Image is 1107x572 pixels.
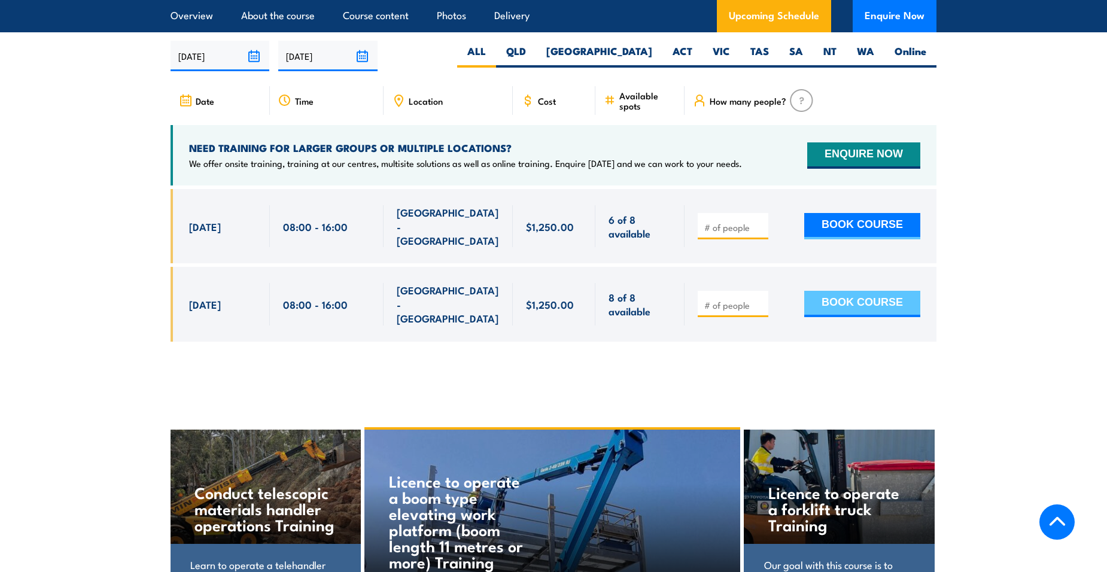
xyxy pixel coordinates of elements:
[619,90,676,111] span: Available spots
[847,44,884,68] label: WA
[609,212,671,241] span: 6 of 8 available
[196,96,214,106] span: Date
[397,283,500,325] span: [GEOGRAPHIC_DATA] - [GEOGRAPHIC_DATA]
[397,205,500,247] span: [GEOGRAPHIC_DATA] - [GEOGRAPHIC_DATA]
[389,473,530,570] h4: Licence to operate a boom type elevating work platform (boom length 11 metres or more) Training
[189,157,742,169] p: We offer onsite training, training at our centres, multisite solutions as well as online training...
[171,41,269,71] input: From date
[804,213,920,239] button: BOOK COURSE
[704,299,764,311] input: # of people
[536,44,662,68] label: [GEOGRAPHIC_DATA]
[807,142,920,169] button: ENQUIRE NOW
[740,44,779,68] label: TAS
[779,44,813,68] label: SA
[194,484,336,533] h4: Conduct telescopic materials handler operations Training
[813,44,847,68] label: NT
[710,96,786,106] span: How many people?
[189,297,221,311] span: [DATE]
[609,290,671,318] span: 8 of 8 available
[768,484,910,533] h4: Licence to operate a forklift truck Training
[526,297,574,311] span: $1,250.00
[804,291,920,317] button: BOOK COURSE
[702,44,740,68] label: VIC
[496,44,536,68] label: QLD
[409,96,443,106] span: Location
[283,297,348,311] span: 08:00 - 16:00
[538,96,556,106] span: Cost
[526,220,574,233] span: $1,250.00
[189,220,221,233] span: [DATE]
[283,220,348,233] span: 08:00 - 16:00
[295,96,314,106] span: Time
[189,141,742,154] h4: NEED TRAINING FOR LARGER GROUPS OR MULTIPLE LOCATIONS?
[662,44,702,68] label: ACT
[457,44,496,68] label: ALL
[704,221,764,233] input: # of people
[278,41,377,71] input: To date
[884,44,936,68] label: Online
